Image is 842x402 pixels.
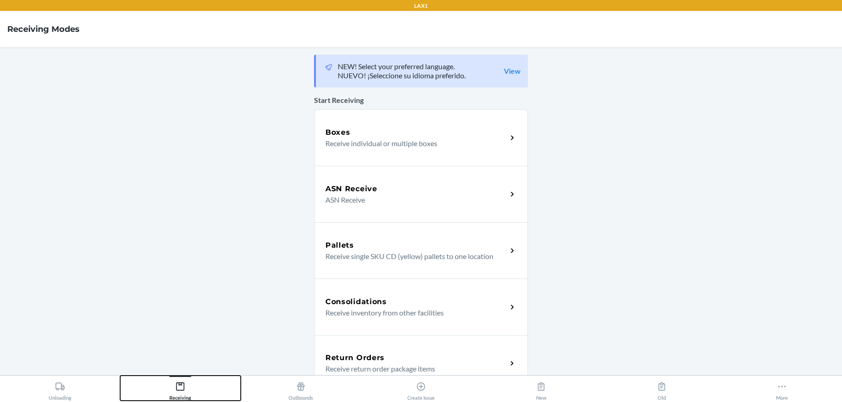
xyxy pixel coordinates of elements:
p: LAX1 [414,2,428,10]
p: Start Receiving [314,95,528,106]
a: ASN ReceiveASN Receive [314,166,528,222]
p: Receive return order package items [325,363,500,374]
h5: Boxes [325,127,350,138]
a: Return OrdersReceive return order package items [314,335,528,392]
button: Outbounds [241,376,361,401]
button: Create Issue [361,376,481,401]
div: Create Issue [407,378,435,401]
p: NUEVO! ¡Seleccione su idioma preferido. [338,71,466,80]
div: Old [657,378,667,401]
p: NEW! Select your preferred language. [338,62,466,71]
a: PalletsReceive single SKU CD (yellow) pallets to one location [314,222,528,279]
p: Receive individual or multiple boxes [325,138,500,149]
div: New [536,378,547,401]
button: More [722,376,842,401]
p: Receive single SKU CD (yellow) pallets to one location [325,251,500,262]
h4: Receiving Modes [7,23,80,35]
a: BoxesReceive individual or multiple boxes [314,109,528,166]
p: ASN Receive [325,194,500,205]
h5: Consolidations [325,296,387,307]
div: Outbounds [289,378,313,401]
a: ConsolidationsReceive inventory from other facilities [314,279,528,335]
div: More [776,378,788,401]
div: Receiving [169,378,191,401]
div: Unloading [49,378,71,401]
button: Receiving [120,376,240,401]
p: Receive inventory from other facilities [325,307,500,318]
button: New [481,376,601,401]
h5: Return Orders [325,352,385,363]
a: View [504,66,521,76]
h5: Pallets [325,240,354,251]
h5: ASN Receive [325,183,377,194]
button: Old [601,376,721,401]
